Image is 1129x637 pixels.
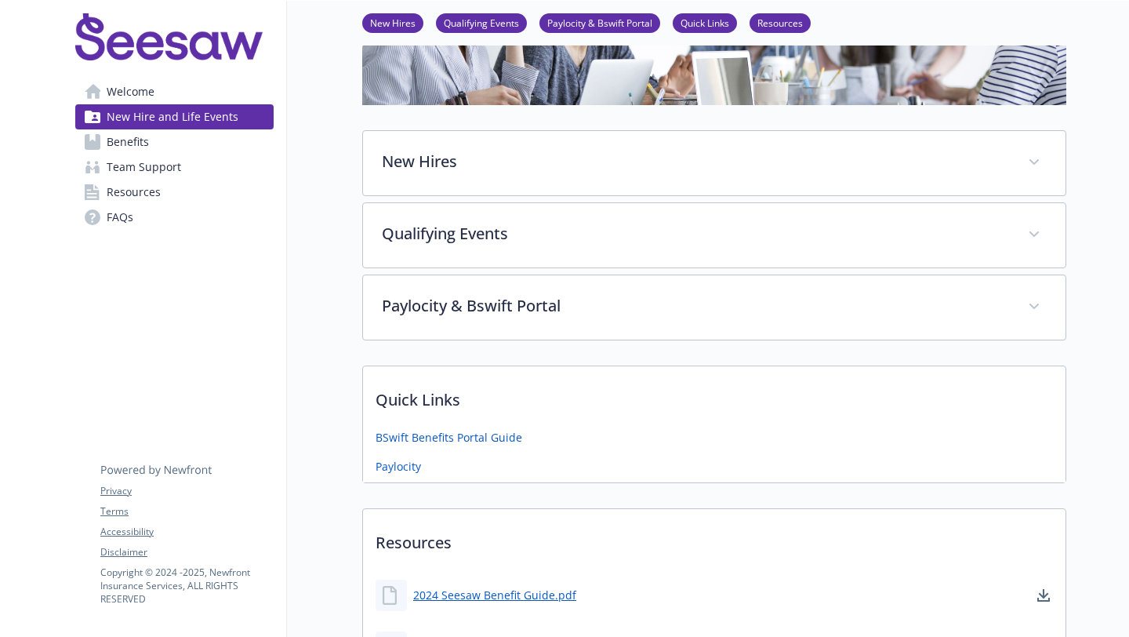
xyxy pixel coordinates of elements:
[107,180,161,205] span: Resources
[75,180,274,205] a: Resources
[100,566,273,606] p: Copyright © 2024 - 2025 , Newfront Insurance Services, ALL RIGHTS RESERVED
[100,504,273,519] a: Terms
[75,155,274,180] a: Team Support
[363,366,1065,424] p: Quick Links
[75,104,274,129] a: New Hire and Life Events
[75,205,274,230] a: FAQs
[382,222,1009,246] p: Qualifying Events
[539,15,660,30] a: Paylocity & Bswift Portal
[382,294,1009,318] p: Paylocity & Bswift Portal
[107,205,133,230] span: FAQs
[107,155,181,180] span: Team Support
[363,275,1065,340] div: Paylocity & Bswift Portal
[100,545,273,559] a: Disclaimer
[107,79,154,104] span: Welcome
[362,15,423,30] a: New Hires
[107,129,149,155] span: Benefits
[750,15,811,30] a: Resources
[436,15,527,30] a: Qualifying Events
[376,458,421,475] a: Paylocity
[75,79,274,104] a: Welcome
[75,129,274,155] a: Benefits
[382,150,1009,173] p: New Hires
[673,15,737,30] a: Quick Links
[363,509,1065,567] p: Resources
[1034,586,1053,605] a: download document
[100,484,273,498] a: Privacy
[413,587,576,603] a: 2024 Seesaw Benefit Guide.pdf
[100,525,273,539] a: Accessibility
[107,104,238,129] span: New Hire and Life Events
[376,429,522,446] a: BSwift Benefits Portal Guide
[363,131,1065,195] div: New Hires
[363,203,1065,268] div: Qualifying Events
